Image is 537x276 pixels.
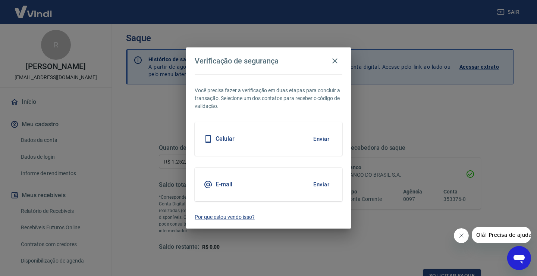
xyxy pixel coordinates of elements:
[472,227,531,243] iframe: Mensagem da empresa
[195,213,342,221] a: Por que estou vendo isso?
[454,228,469,243] iframe: Fechar mensagem
[507,246,531,270] iframe: Botão para abrir a janela de mensagens
[195,56,279,65] h4: Verificação de segurança
[216,135,235,143] h5: Celular
[4,5,63,11] span: Olá! Precisa de ajuda?
[195,87,342,110] p: Você precisa fazer a verificação em duas etapas para concluir a transação. Selecione um dos conta...
[309,177,333,192] button: Enviar
[216,181,232,188] h5: E-mail
[309,131,333,147] button: Enviar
